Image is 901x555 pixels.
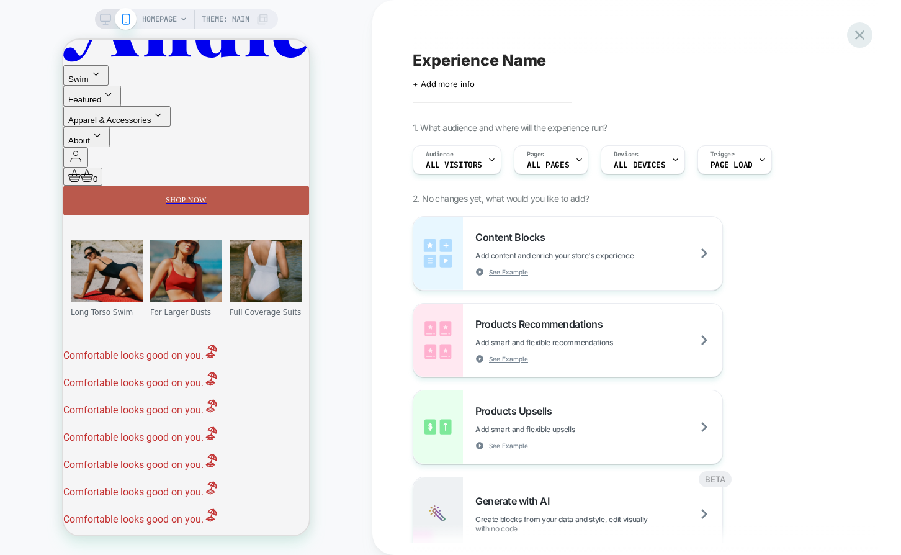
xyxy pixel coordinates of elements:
[475,251,696,260] span: Add content and enrich your store's experience
[413,79,475,89] span: + Add more info
[5,96,27,106] span: About
[475,515,722,533] span: Create blocks from your data and style, edit visually with no code
[475,231,551,243] span: Content Blocks
[699,471,732,487] div: BETA
[475,495,555,507] span: Generate with AI
[142,9,177,29] span: HOMEPAGE
[87,268,148,277] a: For Larger Busts
[202,9,249,29] span: Theme: MAIN
[475,318,609,330] span: Products Recommendations
[710,161,753,169] span: Page Load
[7,268,69,277] a: Long Torso Swim
[614,150,638,159] span: Devices
[30,135,34,144] span: 0
[527,150,544,159] span: Pages
[5,35,25,44] span: Swim
[426,150,454,159] span: Audience
[166,268,238,277] a: Full Coverage Suits
[475,425,637,434] span: Add smart and flexible upsells
[426,161,482,169] span: All Visitors
[413,51,546,70] span: Experience Name
[413,193,589,204] span: 2. No changes yet, what would you like to add?
[527,161,569,169] span: ALL PAGES
[413,122,607,133] span: 1. What audience and where will the experience run?
[5,76,87,85] span: Apparel & Accessories
[5,55,38,65] span: Featured
[489,354,528,363] span: See Example
[475,338,675,347] span: Add smart and flexible recommendations
[475,405,558,417] span: Products Upsells
[489,268,528,276] span: See Example
[489,441,528,450] span: See Example
[614,161,665,169] span: ALL DEVICES
[710,150,735,159] span: Trigger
